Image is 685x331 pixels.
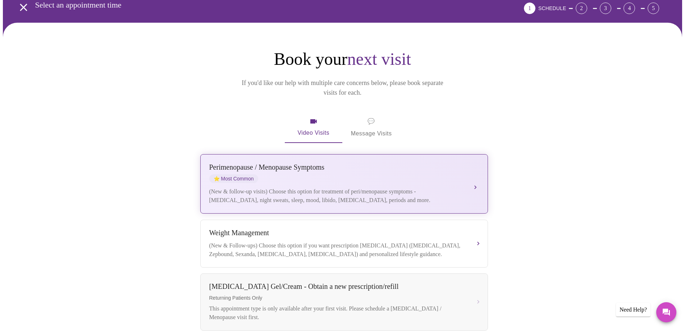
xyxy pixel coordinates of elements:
[209,229,465,237] div: Weight Management
[209,282,465,291] div: [MEDICAL_DATA] Gel/Cream - Obtain a new prescription/refill
[209,304,465,322] div: This appointment type is only available after your first visit. Please schedule a [MEDICAL_DATA] ...
[524,3,535,14] div: 1
[214,176,220,182] span: star
[209,174,258,183] span: Most Common
[209,241,465,259] div: (New & Follow-ups) Choose this option if you want prescription [MEDICAL_DATA] ([MEDICAL_DATA], Ze...
[35,0,484,10] h3: Select an appointment time
[200,273,488,331] button: [MEDICAL_DATA] Gel/Cream - Obtain a new prescription/refillReturning Patients OnlyThis appointmen...
[648,3,659,14] div: 5
[538,5,566,11] span: SCHEDULE
[600,3,611,14] div: 3
[200,154,488,214] button: Perimenopause / Menopause SymptomsstarMost Common(New & follow-up visits) Choose this option for ...
[576,3,587,14] div: 2
[624,3,635,14] div: 4
[293,117,334,138] span: Video Visits
[200,220,488,268] button: Weight Management(New & Follow-ups) Choose this option if you want prescription [MEDICAL_DATA] ([...
[347,49,411,68] span: next visit
[351,116,392,139] span: Message Visits
[656,302,676,322] button: Messages
[616,303,650,317] div: Need Help?
[209,163,465,171] div: Perimenopause / Menopause Symptoms
[209,295,465,301] span: Returning Patients Only
[209,187,465,205] div: (New & follow-up visits) Choose this option for treatment of peri/menopause symptoms - [MEDICAL_D...
[367,116,375,126] span: message
[199,49,487,70] h1: Book your
[232,78,453,98] p: If you'd like our help with multiple care concerns below, please book separate visits for each.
